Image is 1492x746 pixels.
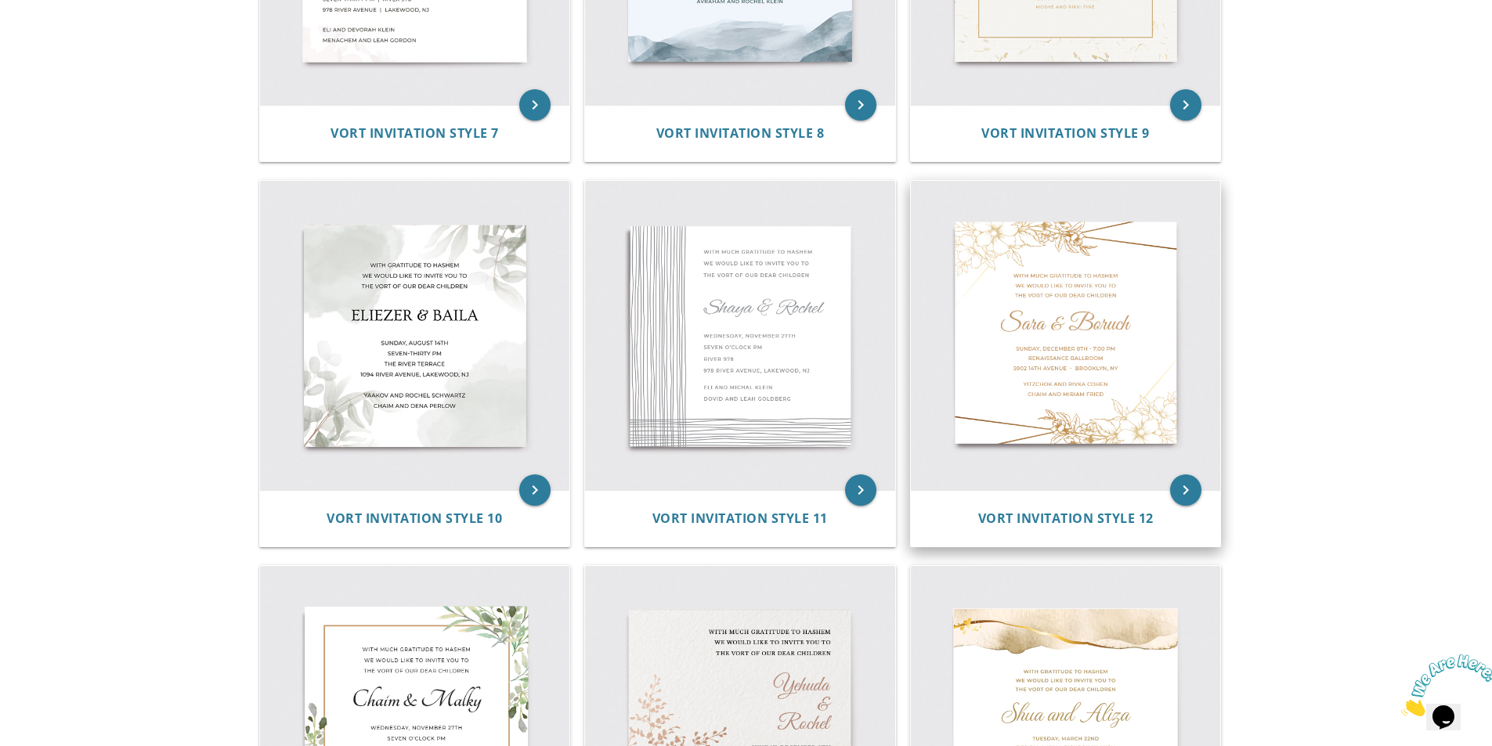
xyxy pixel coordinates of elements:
img: Vort Invitation Style 12 [911,181,1221,491]
a: keyboard_arrow_right [519,474,551,506]
a: keyboard_arrow_right [845,474,876,506]
a: keyboard_arrow_right [845,89,876,121]
span: Vort Invitation Style 10 [327,510,502,527]
span: Vort Invitation Style 11 [652,510,828,527]
span: Vort Invitation Style 12 [978,510,1154,527]
a: Vort Invitation Style 12 [978,511,1154,526]
img: Vort Invitation Style 10 [260,181,570,491]
span: Vort Invitation Style 8 [656,124,825,142]
a: Vort Invitation Style 11 [652,511,828,526]
span: Vort Invitation Style 7 [331,124,499,142]
span: Vort Invitation Style 9 [981,124,1150,142]
a: Vort Invitation Style 7 [331,126,499,141]
a: keyboard_arrow_right [519,89,551,121]
a: Vort Invitation Style 8 [656,126,825,141]
a: Vort Invitation Style 10 [327,511,502,526]
a: keyboard_arrow_right [1170,89,1201,121]
img: Chat attention grabber [6,6,103,68]
a: keyboard_arrow_right [1170,474,1201,506]
iframe: chat widget [1395,648,1492,723]
img: Vort Invitation Style 11 [585,181,895,491]
a: Vort Invitation Style 9 [981,126,1150,141]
